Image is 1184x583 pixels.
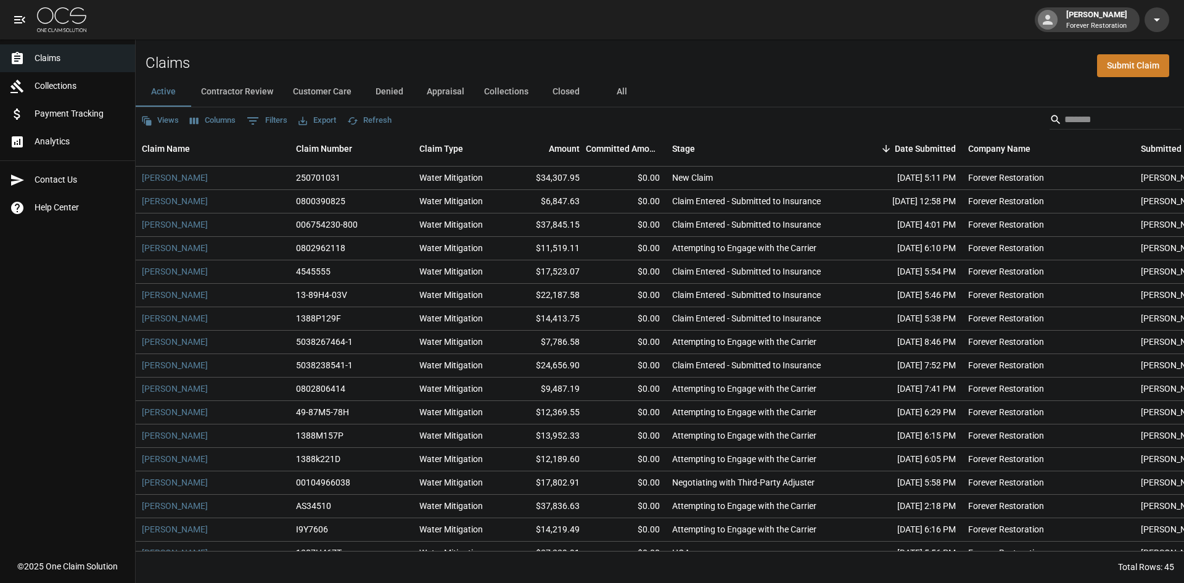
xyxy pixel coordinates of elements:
div: 13-89H4-03V [296,289,347,301]
div: [DATE] 5:11 PM [851,167,962,190]
div: Attempting to Engage with the Carrier [672,429,816,442]
div: Date Submitted [851,131,962,166]
div: I9Y7606 [296,523,328,535]
div: $0.00 [586,518,666,542]
div: Water Mitigation [419,523,483,535]
button: Export [295,111,339,130]
div: [DATE] 6:05 PM [851,448,962,471]
div: Forever Restoration [968,172,1044,184]
div: AS34510 [296,500,331,512]
div: [DATE] 6:16 PM [851,518,962,542]
div: Forever Restoration [968,476,1044,489]
div: $0.00 [586,190,666,213]
div: Negotiating with Third-Party Adjuster [672,476,815,489]
div: $22,187.58 [506,284,586,307]
a: Submit Claim [1097,54,1169,77]
div: $0.00 [586,495,666,518]
div: 49-87M5-78H [296,406,349,418]
button: Select columns [187,111,239,130]
div: [DATE] 4:01 PM [851,213,962,237]
div: Water Mitigation [419,289,483,301]
div: $24,656.90 [506,354,586,378]
div: Search [1050,110,1182,132]
div: Forever Restoration [968,382,1044,395]
div: Forever Restoration [968,242,1044,254]
div: $0.00 [586,354,666,378]
a: [PERSON_NAME] [142,500,208,512]
button: Views [138,111,182,130]
a: [PERSON_NAME] [142,476,208,489]
div: $17,802.91 [506,471,586,495]
span: Contact Us [35,173,125,186]
div: $0.00 [586,471,666,495]
button: Contractor Review [191,77,283,107]
div: 250701031 [296,172,340,184]
div: Stage [666,131,851,166]
div: Committed Amount [586,131,666,166]
div: Water Mitigation [419,453,483,465]
div: Forever Restoration [968,406,1044,418]
img: ocs-logo-white-transparent.png [37,7,86,32]
div: Committed Amount [586,131,660,166]
a: [PERSON_NAME] [142,289,208,301]
a: [PERSON_NAME] [142,429,208,442]
button: Active [136,77,191,107]
div: 5038267464-1 [296,336,353,348]
div: $0.00 [586,260,666,284]
div: Company Name [968,131,1030,166]
button: Closed [538,77,594,107]
div: 0800390825 [296,195,345,207]
button: Show filters [244,111,290,131]
div: $14,219.49 [506,518,586,542]
div: Forever Restoration [968,523,1044,535]
div: Forever Restoration [968,289,1044,301]
div: 006754230-800 [296,218,358,231]
div: 1387H467T [296,547,342,559]
div: Claim Type [413,131,506,166]
div: Water Mitigation [419,476,483,489]
div: [DATE] 5:56 PM [851,542,962,565]
div: Forever Restoration [968,195,1044,207]
div: dynamic tabs [136,77,1184,107]
div: Claim Entered - Submitted to Insurance [672,218,821,231]
div: [DATE] 7:52 PM [851,354,962,378]
div: New Claim [672,172,713,184]
button: Refresh [344,111,395,130]
div: Forever Restoration [968,336,1044,348]
button: Collections [474,77,538,107]
div: [DATE] 5:58 PM [851,471,962,495]
div: $0.00 [586,284,666,307]
div: Attempting to Engage with the Carrier [672,336,816,348]
div: Stage [672,131,695,166]
div: Water Mitigation [419,265,483,278]
div: 5038238541-1 [296,359,353,371]
div: 0802806414 [296,382,345,395]
span: Payment Tracking [35,107,125,120]
a: [PERSON_NAME] [142,265,208,278]
div: $0.00 [586,307,666,331]
div: [DATE] 12:58 PM [851,190,962,213]
div: $11,519.11 [506,237,586,260]
div: Claim Number [290,131,413,166]
div: [DATE] 5:38 PM [851,307,962,331]
button: open drawer [7,7,32,32]
button: Denied [361,77,417,107]
div: Attempting to Engage with the Carrier [672,242,816,254]
div: $0.00 [586,167,666,190]
div: Claim Name [136,131,290,166]
div: [DATE] 6:29 PM [851,401,962,424]
div: [DATE] 5:54 PM [851,260,962,284]
div: $0.00 [586,542,666,565]
div: $7,786.58 [506,331,586,354]
a: [PERSON_NAME] [142,406,208,418]
div: $37,229.91 [506,542,586,565]
div: Attempting to Engage with the Carrier [672,500,816,512]
button: Customer Care [283,77,361,107]
div: Claim Number [296,131,352,166]
button: Appraisal [417,77,474,107]
span: Collections [35,80,125,93]
div: Forever Restoration [968,312,1044,325]
span: Claims [35,52,125,65]
div: Water Mitigation [419,429,483,442]
div: $34,307.95 [506,167,586,190]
